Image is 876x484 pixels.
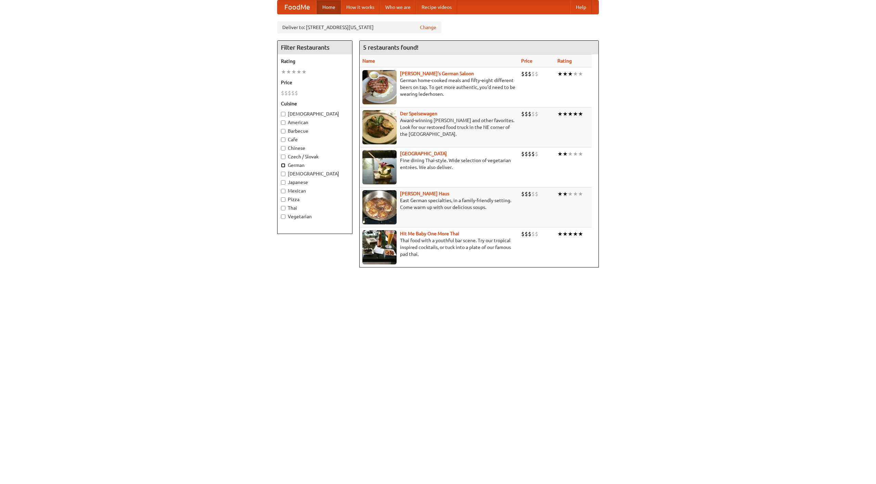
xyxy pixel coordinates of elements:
label: Japanese [281,179,349,186]
input: Cafe [281,138,285,142]
input: Czech / Slovak [281,155,285,159]
li: ★ [563,190,568,198]
li: ★ [578,230,583,238]
img: esthers.jpg [362,70,397,104]
input: German [281,163,285,168]
a: Who we are [380,0,416,14]
li: $ [528,70,531,78]
a: [PERSON_NAME]'s German Saloon [400,71,474,76]
a: Home [317,0,341,14]
li: ★ [301,68,307,76]
li: ★ [281,68,286,76]
div: Deliver to: [STREET_ADDRESS][US_STATE] [277,21,441,34]
label: American [281,119,349,126]
li: ★ [563,110,568,118]
a: Help [570,0,592,14]
input: Pizza [281,197,285,202]
a: Hit Me Baby One More Thai [400,231,459,236]
li: ★ [291,68,296,76]
li: ★ [286,68,291,76]
li: $ [535,230,538,238]
a: Name [362,58,375,64]
a: How it works [341,0,380,14]
img: kohlhaus.jpg [362,190,397,224]
li: ★ [568,110,573,118]
li: $ [528,150,531,158]
li: $ [528,110,531,118]
li: ★ [573,230,578,238]
li: ★ [578,70,583,78]
input: Mexican [281,189,285,193]
a: Recipe videos [416,0,457,14]
a: FoodMe [278,0,317,14]
li: $ [528,230,531,238]
img: babythai.jpg [362,230,397,264]
h5: Rating [281,58,349,65]
h5: Price [281,79,349,86]
li: ★ [563,70,568,78]
a: [PERSON_NAME] Haus [400,191,449,196]
li: $ [531,150,535,158]
li: $ [521,110,525,118]
li: $ [521,150,525,158]
li: $ [525,150,528,158]
li: ★ [557,70,563,78]
li: ★ [557,190,563,198]
h5: Cuisine [281,100,349,107]
label: [DEMOGRAPHIC_DATA] [281,110,349,117]
h4: Filter Restaurants [278,41,352,54]
li: $ [525,110,528,118]
li: $ [525,70,528,78]
li: $ [295,89,298,97]
li: $ [291,89,295,97]
p: German home-cooked meals and fifty-eight different beers on tap. To get more authentic, you'd nee... [362,77,516,97]
li: ★ [573,70,578,78]
li: ★ [578,110,583,118]
ng-pluralize: 5 restaurants found! [363,44,418,51]
li: $ [531,230,535,238]
a: Rating [557,58,572,64]
label: Pizza [281,196,349,203]
li: ★ [573,150,578,158]
label: German [281,162,349,169]
input: American [281,120,285,125]
input: Thai [281,206,285,210]
li: $ [284,89,288,97]
input: Vegetarian [281,214,285,219]
li: ★ [573,190,578,198]
li: $ [288,89,291,97]
li: $ [525,190,528,198]
input: Japanese [281,180,285,185]
label: [DEMOGRAPHIC_DATA] [281,170,349,177]
li: $ [531,190,535,198]
li: $ [521,70,525,78]
li: ★ [557,150,563,158]
li: $ [535,70,538,78]
li: ★ [563,230,568,238]
a: Der Speisewagen [400,111,437,116]
label: Czech / Slovak [281,153,349,160]
li: $ [531,110,535,118]
input: [DEMOGRAPHIC_DATA] [281,112,285,116]
img: speisewagen.jpg [362,110,397,144]
li: ★ [568,150,573,158]
li: $ [521,230,525,238]
input: Chinese [281,146,285,151]
li: $ [528,190,531,198]
p: Award-winning [PERSON_NAME] and other favorites. Look for our restored food truck in the NE corne... [362,117,516,138]
li: ★ [578,190,583,198]
li: ★ [563,150,568,158]
input: [DEMOGRAPHIC_DATA] [281,172,285,176]
p: Thai food with a youthful bar scene. Try our tropical inspired cocktails, or tuck into a plate of... [362,237,516,258]
li: $ [281,89,284,97]
li: ★ [568,190,573,198]
a: Change [420,24,436,31]
a: Price [521,58,532,64]
li: ★ [557,110,563,118]
li: ★ [568,230,573,238]
li: $ [525,230,528,238]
